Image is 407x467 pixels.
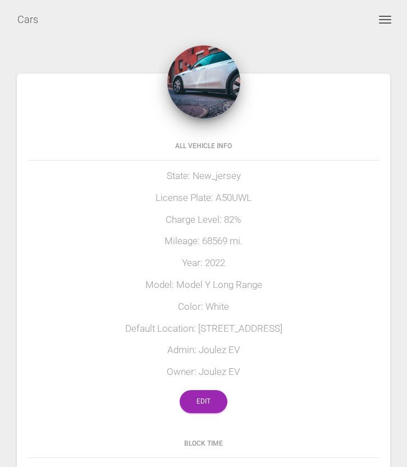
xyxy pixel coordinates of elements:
h6: Block Time [28,438,379,448]
h6: All Vehicle Info [28,141,379,151]
a: Cars [17,6,38,34]
h5: Year: 2022 [28,257,379,270]
h5: Model: Model Y Long Range [28,278,379,292]
h5: Admin: Joulez EV [28,344,379,357]
h5: Mileage: 68569 mi. [28,235,379,248]
h5: Default Location: [STREET_ADDRESS] [28,322,379,336]
img: 168.jpg [167,45,240,118]
h5: Color: White [28,300,379,314]
h5: State: New_jersey [28,170,379,183]
a: Edit [180,390,227,413]
h5: Charge Level: 82% [28,213,379,227]
h5: License Plate: A50UWL [28,191,379,205]
button: Toggle navigation [372,13,399,26]
h5: Owner: Joulez EV [28,365,379,379]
